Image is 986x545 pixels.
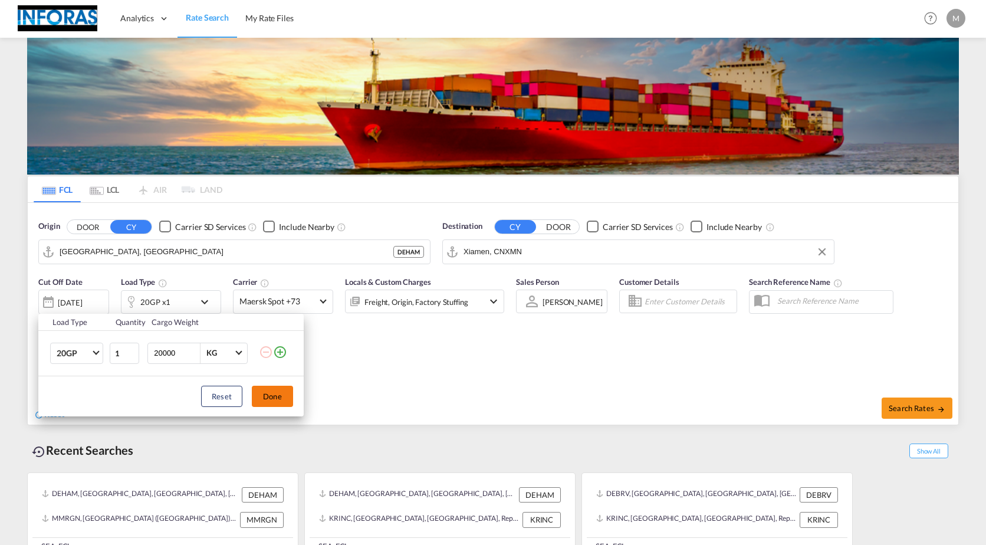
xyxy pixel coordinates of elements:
[50,343,103,364] md-select: Choose: 20GP
[110,343,139,364] input: Qty
[153,343,200,363] input: Enter Weight
[57,347,91,359] span: 20GP
[201,386,242,407] button: Reset
[38,314,109,331] th: Load Type
[109,314,145,331] th: Quantity
[273,345,287,359] md-icon: icon-plus-circle-outline
[206,348,217,357] div: KG
[152,317,252,327] div: Cargo Weight
[259,345,273,359] md-icon: icon-minus-circle-outline
[252,386,293,407] button: Done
